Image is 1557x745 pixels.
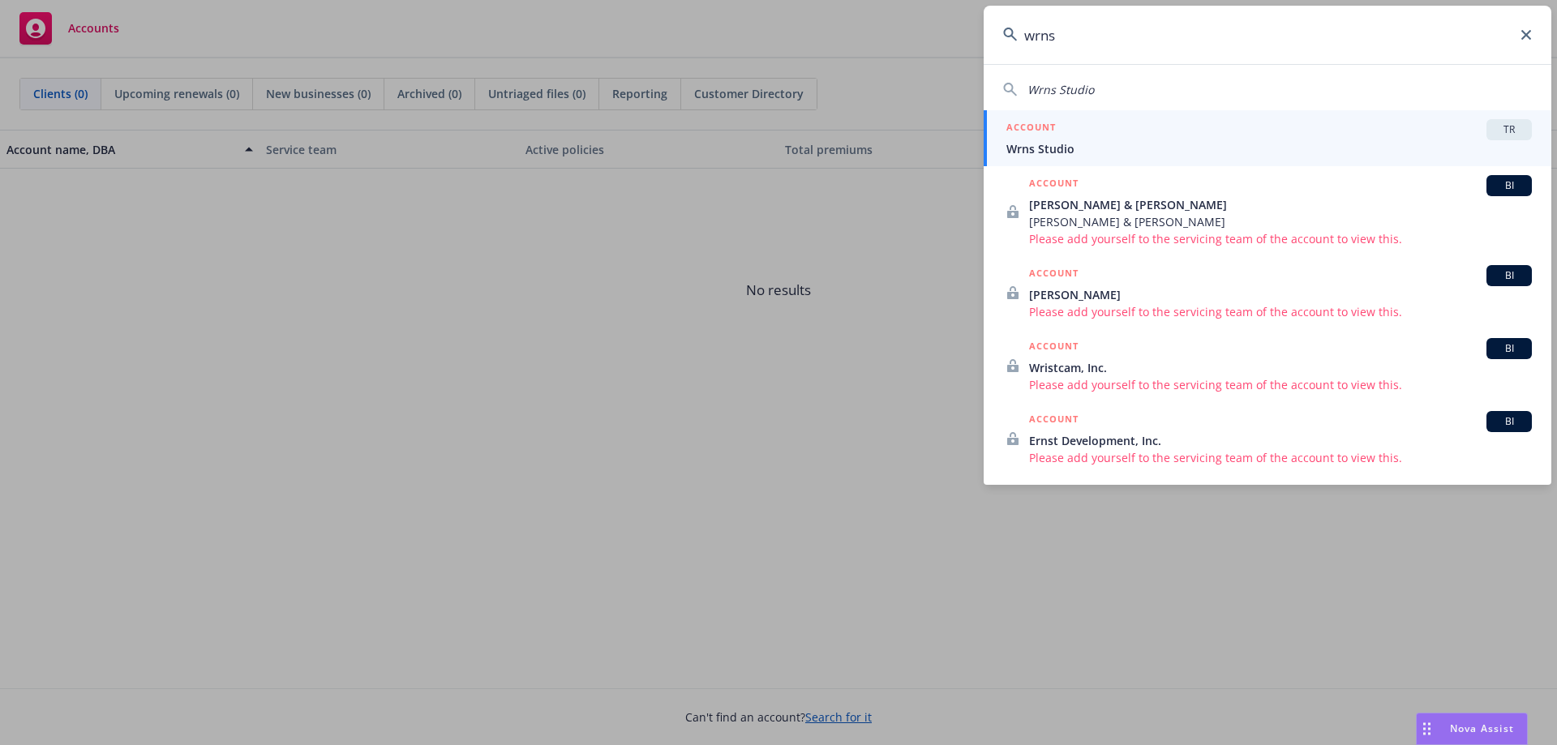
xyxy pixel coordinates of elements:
span: Please add yourself to the servicing team of the account to view this. [1029,376,1532,393]
span: BI [1493,268,1525,283]
span: Ernst Development, Inc. [1029,432,1532,449]
span: BI [1493,178,1525,193]
span: Wrns Studio [1006,140,1532,157]
h5: ACCOUNT [1006,119,1056,139]
a: ACCOUNTBI[PERSON_NAME] & [PERSON_NAME][PERSON_NAME] & [PERSON_NAME]Please add yourself to the ser... [984,166,1551,256]
span: [PERSON_NAME] [1029,286,1532,303]
div: Drag to move [1417,713,1437,744]
span: Wristcam, Inc. [1029,359,1532,376]
span: Please add yourself to the servicing team of the account to view this. [1029,449,1532,466]
a: ACCOUNTBIWristcam, Inc.Please add yourself to the servicing team of the account to view this. [984,329,1551,402]
span: TR [1493,122,1525,137]
span: Please add yourself to the servicing team of the account to view this. [1029,303,1532,320]
span: BI [1493,341,1525,356]
span: Wrns Studio [1027,82,1094,97]
span: Please add yourself to the servicing team of the account to view this. [1029,230,1532,247]
span: Nova Assist [1450,721,1514,735]
h5: ACCOUNT [1029,411,1079,430]
span: [PERSON_NAME] & [PERSON_NAME] [1029,196,1532,213]
a: ACCOUNTBI[PERSON_NAME]Please add yourself to the servicing team of the account to view this. [984,256,1551,329]
h5: ACCOUNT [1029,338,1079,358]
span: BI [1493,414,1525,429]
span: [PERSON_NAME] & [PERSON_NAME] [1029,213,1532,230]
a: ACCOUNTTRWrns Studio [984,110,1551,166]
a: ACCOUNTBIErnst Development, Inc.Please add yourself to the servicing team of the account to view ... [984,402,1551,475]
input: Search... [984,6,1551,64]
h5: ACCOUNT [1029,175,1079,195]
h5: ACCOUNT [1029,265,1079,285]
button: Nova Assist [1416,713,1528,745]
